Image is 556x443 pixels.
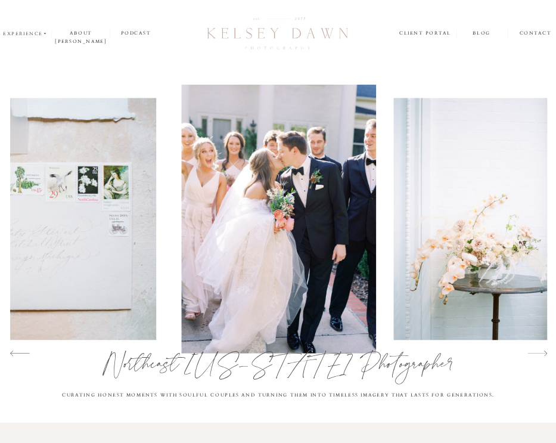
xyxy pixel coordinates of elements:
a: blog [456,29,507,38]
a: podcast [110,29,161,38]
h1: Northeast [US_STATE] Photographer [51,340,506,386]
a: client portal [399,29,452,39]
a: experience [3,30,48,38]
h3: CURATING HONEST MOMENTS WITH SOULFUL COUPLES AND TURNING THEM INTO TIMELESS IMAGERY THAT LASTs FO... [60,391,496,404]
a: about [PERSON_NAME] [52,29,110,38]
a: contact [520,29,552,39]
